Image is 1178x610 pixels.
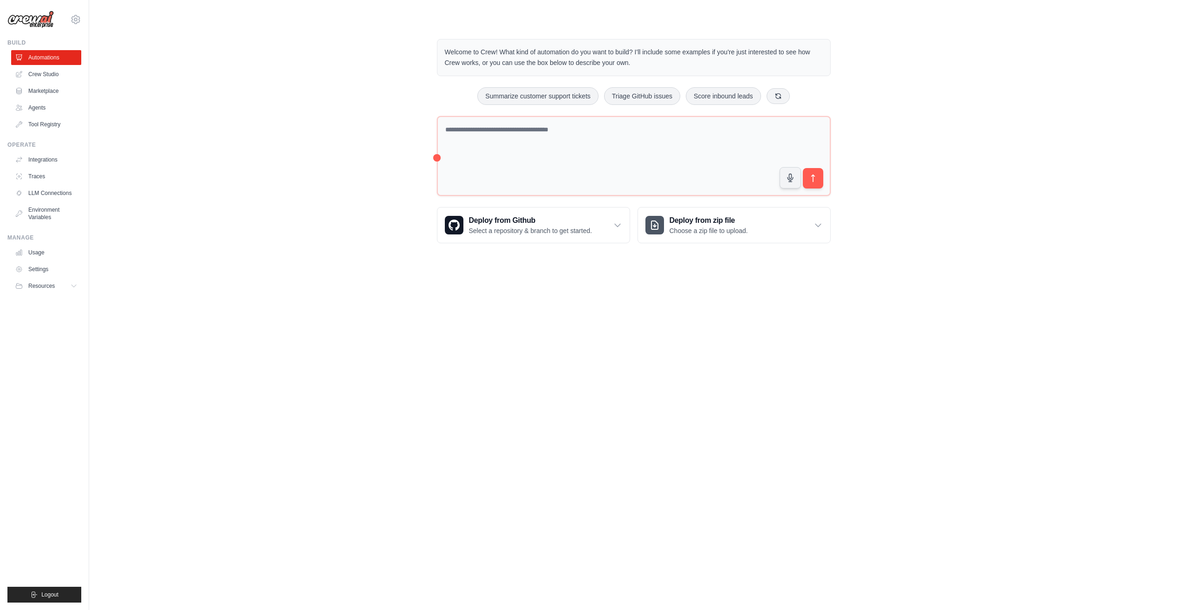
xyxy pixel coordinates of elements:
[11,202,81,225] a: Environment Variables
[28,282,55,290] span: Resources
[11,84,81,98] a: Marketplace
[686,87,761,105] button: Score inbound leads
[445,47,823,68] p: Welcome to Crew! What kind of automation do you want to build? I'll include some examples if you'...
[11,152,81,167] a: Integrations
[477,87,598,105] button: Summarize customer support tickets
[469,215,592,226] h3: Deploy from Github
[11,67,81,82] a: Crew Studio
[670,226,748,235] p: Choose a zip file to upload.
[11,169,81,184] a: Traces
[7,234,81,241] div: Manage
[670,215,748,226] h3: Deploy from zip file
[7,11,54,28] img: Logo
[7,141,81,149] div: Operate
[11,262,81,277] a: Settings
[7,39,81,46] div: Build
[7,587,81,603] button: Logout
[11,279,81,293] button: Resources
[11,117,81,132] a: Tool Registry
[469,226,592,235] p: Select a repository & branch to get started.
[11,50,81,65] a: Automations
[604,87,680,105] button: Triage GitHub issues
[11,186,81,201] a: LLM Connections
[11,100,81,115] a: Agents
[11,245,81,260] a: Usage
[41,591,59,598] span: Logout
